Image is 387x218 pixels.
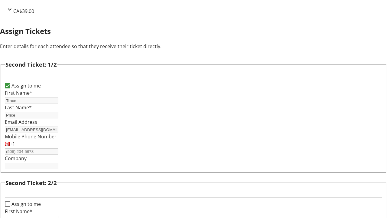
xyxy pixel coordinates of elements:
[10,200,41,208] label: Assign to me
[5,208,32,215] label: First Name*
[5,148,58,155] input: (506) 234-5678
[5,104,32,111] label: Last Name*
[5,155,27,162] label: Company
[13,8,34,15] span: CA$39.00
[5,179,57,187] h3: Second Ticket: 2/2
[5,133,57,140] label: Mobile Phone Number
[5,119,37,125] label: Email Address
[10,82,41,89] label: Assign to me
[5,60,57,69] h3: Second Ticket: 1/2
[5,90,32,96] label: First Name*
